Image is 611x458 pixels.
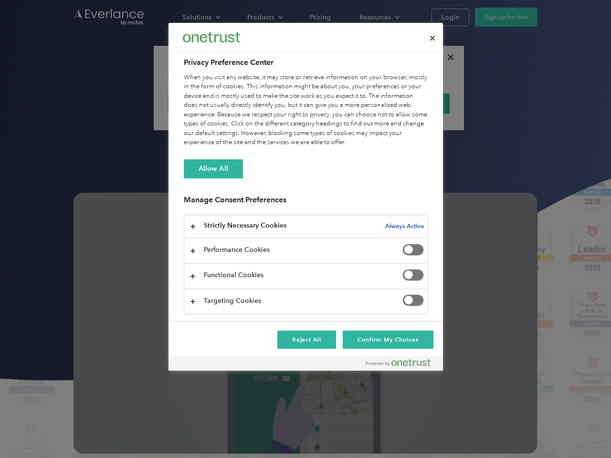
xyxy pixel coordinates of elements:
[184,57,428,68] h2: Privacy Preference Center
[343,331,433,349] button: Confirm My Choices
[366,359,431,366] img: Powered by OneTrust Opens in a new Tab
[169,23,443,371] div: Privacy Preference Center
[183,32,240,42] img: Everlance
[169,23,443,371] div: Preference center
[277,331,337,349] button: Reject All
[422,28,443,49] button: Close
[184,159,243,178] button: Allow All
[70,57,118,77] input: Submit
[184,73,428,147] div: When you visit any website, it may store or retrieve information on your browser, mostly in the f...
[184,195,428,210] h3: Manage Consent Preferences
[366,359,438,371] a: Powered by OneTrust Opens in a new Tab
[183,28,240,47] div: Everlance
